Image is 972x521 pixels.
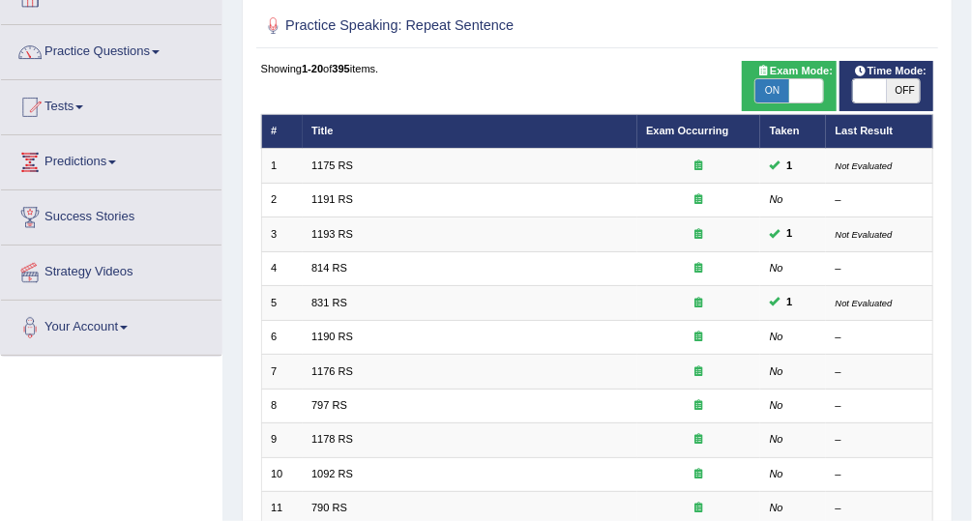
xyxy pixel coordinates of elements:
[781,158,799,175] span: You can still take this question
[1,301,221,349] a: Your Account
[770,468,783,479] em: No
[261,457,303,491] td: 10
[826,114,933,148] th: Last Result
[836,467,924,482] div: –
[311,433,353,445] a: 1178 RS
[836,501,924,516] div: –
[836,432,924,448] div: –
[646,227,751,243] div: Exam occurring question
[646,501,751,516] div: Exam occurring question
[261,183,303,217] td: 2
[311,365,353,377] a: 1176 RS
[646,296,751,311] div: Exam occurring question
[836,398,924,414] div: –
[261,61,934,76] div: Showing of items.
[887,79,921,102] span: OFF
[646,261,751,276] div: Exam occurring question
[311,399,347,411] a: 797 RS
[770,433,783,445] em: No
[311,331,353,342] a: 1190 RS
[261,320,303,354] td: 6
[836,330,924,345] div: –
[760,114,826,148] th: Taken
[311,228,353,240] a: 1193 RS
[261,286,303,320] td: 5
[332,63,349,74] b: 395
[303,114,637,148] th: Title
[1,190,221,239] a: Success Stories
[770,502,783,513] em: No
[261,423,303,457] td: 9
[261,114,303,148] th: #
[836,160,893,171] small: Not Evaluated
[261,217,303,251] td: 3
[646,398,751,414] div: Exam occurring question
[770,193,783,205] em: No
[261,251,303,285] td: 4
[1,246,221,294] a: Strategy Videos
[742,61,836,111] div: Show exams occurring in exams
[1,25,221,73] a: Practice Questions
[770,331,783,342] em: No
[751,63,839,80] span: Exam Mode:
[836,298,893,308] small: Not Evaluated
[836,261,924,276] div: –
[311,159,353,171] a: 1175 RS
[646,125,728,136] a: Exam Occurring
[646,159,751,174] div: Exam occurring question
[261,149,303,183] td: 1
[646,467,751,482] div: Exam occurring question
[847,63,932,80] span: Time Mode:
[646,192,751,208] div: Exam occurring question
[311,297,347,308] a: 831 RS
[1,135,221,184] a: Predictions
[261,389,303,422] td: 8
[646,364,751,380] div: Exam occurring question
[770,399,783,411] em: No
[302,63,323,74] b: 1-20
[755,79,789,102] span: ON
[770,365,783,377] em: No
[311,262,347,274] a: 814 RS
[311,502,347,513] a: 790 RS
[646,330,751,345] div: Exam occurring question
[261,14,678,39] h2: Practice Speaking: Repeat Sentence
[770,262,783,274] em: No
[311,193,353,205] a: 1191 RS
[261,355,303,389] td: 7
[836,364,924,380] div: –
[1,80,221,129] a: Tests
[646,432,751,448] div: Exam occurring question
[836,229,893,240] small: Not Evaluated
[781,294,799,311] span: You can still take this question
[311,468,353,479] a: 1092 RS
[836,192,924,208] div: –
[781,225,799,243] span: You can still take this question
